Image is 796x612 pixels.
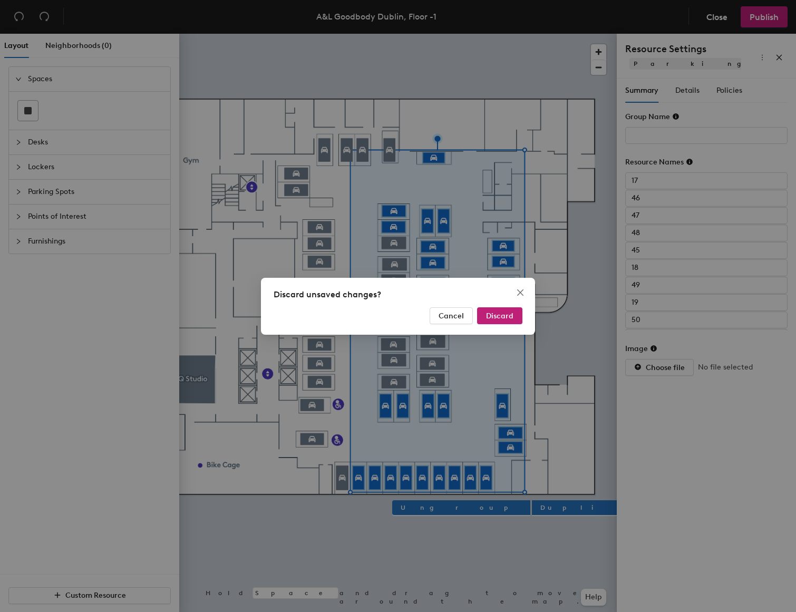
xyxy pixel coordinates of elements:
span: Cancel [439,311,464,320]
button: Close [512,284,529,301]
div: Discard unsaved changes? [274,288,522,301]
span: Discard [486,311,513,320]
button: Discard [477,307,522,324]
button: Cancel [430,307,473,324]
span: Close [512,288,529,297]
span: close [516,288,525,297]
